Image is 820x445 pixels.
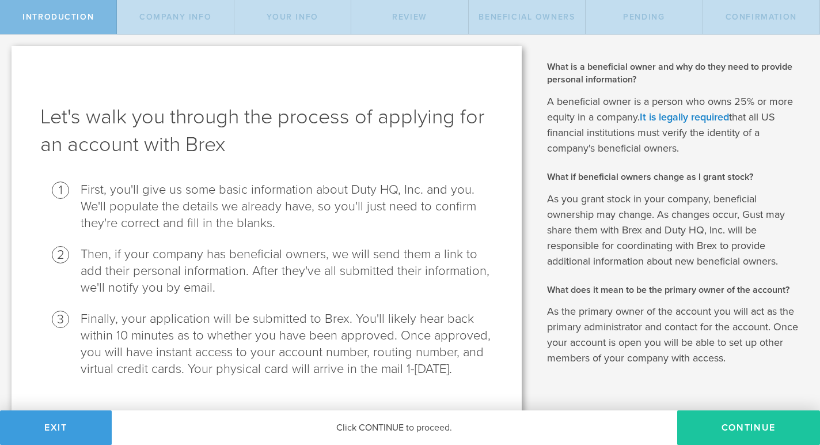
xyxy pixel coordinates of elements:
[40,103,493,159] h1: Let's walk you through the process of applying for an account with Brex
[547,61,803,86] h2: What is a beneficial owner and why do they need to provide personal information?
[139,12,211,22] span: Company Info
[547,171,803,183] h2: What if beneficial owners change as I grant stock?
[726,12,797,22] span: Confirmation
[479,12,575,22] span: Beneficial Owners
[547,191,803,269] p: As you grant stock in your company, beneficial ownership may change. As changes occur, Gust may s...
[623,12,665,22] span: Pending
[22,12,94,22] span: Introduction
[81,182,493,232] li: First, you'll give us some basic information about Duty HQ, Inc. and you. We'll populate the deta...
[112,410,677,445] div: Click CONTINUE to proceed.
[547,304,803,366] p: As the primary owner of the account you will act as the primary administrator and contact for the...
[762,355,820,410] iframe: Chat Widget
[547,284,803,296] h2: What does it mean to be the primary owner of the account?
[267,12,318,22] span: Your Info
[640,111,729,123] a: It is legally required
[547,94,803,156] p: A beneficial owner is a person who owns 25% or more equity in a company. that all US financial in...
[677,410,820,445] button: Continue
[81,311,493,378] li: Finally, your application will be submitted to Brex. You'll likely hear back within 10 minutes as...
[81,246,493,296] li: Then, if your company has beneficial owners, we will send them a link to add their personal infor...
[392,12,427,22] span: Review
